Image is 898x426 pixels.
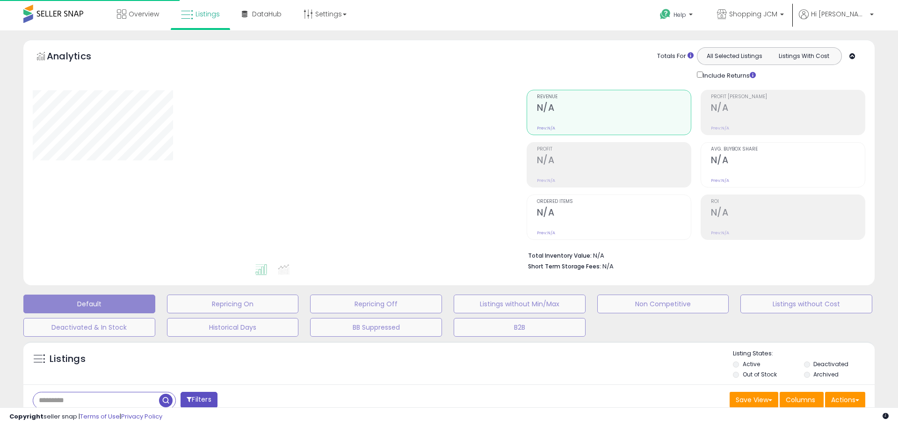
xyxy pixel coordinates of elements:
span: Shopping JCM [729,9,777,19]
strong: Copyright [9,412,43,421]
button: BB Suppressed [310,318,442,337]
b: Total Inventory Value: [528,252,592,260]
span: Help [673,11,686,19]
span: Listings [196,9,220,19]
i: Get Help [659,8,671,20]
small: Prev: N/A [711,230,729,236]
div: seller snap | | [9,412,162,421]
a: Help [652,1,702,30]
button: All Selected Listings [700,50,769,62]
span: DataHub [252,9,282,19]
span: N/A [602,262,614,271]
span: Revenue [537,94,691,100]
span: Overview [129,9,159,19]
button: Default [23,295,155,313]
div: Totals For [657,52,694,61]
span: Profit [537,147,691,152]
button: Listings With Cost [769,50,839,62]
h2: N/A [537,102,691,115]
span: Ordered Items [537,199,691,204]
h2: N/A [711,102,865,115]
button: Deactivated & In Stock [23,318,155,337]
button: Repricing Off [310,295,442,313]
h2: N/A [711,155,865,167]
h5: Analytics [47,50,109,65]
small: Prev: N/A [537,125,555,131]
small: Prev: N/A [537,230,555,236]
button: Repricing On [167,295,299,313]
button: Listings without Cost [740,295,872,313]
span: Avg. Buybox Share [711,147,865,152]
h2: N/A [537,155,691,167]
span: Hi [PERSON_NAME] [811,9,867,19]
div: Include Returns [690,70,767,80]
h2: N/A [537,207,691,220]
b: Short Term Storage Fees: [528,262,601,270]
button: B2B [454,318,586,337]
small: Prev: N/A [711,178,729,183]
span: Profit [PERSON_NAME] [711,94,865,100]
span: ROI [711,199,865,204]
a: Hi [PERSON_NAME] [799,9,874,30]
small: Prev: N/A [537,178,555,183]
small: Prev: N/A [711,125,729,131]
button: Historical Days [167,318,299,337]
h2: N/A [711,207,865,220]
li: N/A [528,249,858,260]
button: Non Competitive [597,295,729,313]
button: Listings without Min/Max [454,295,586,313]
